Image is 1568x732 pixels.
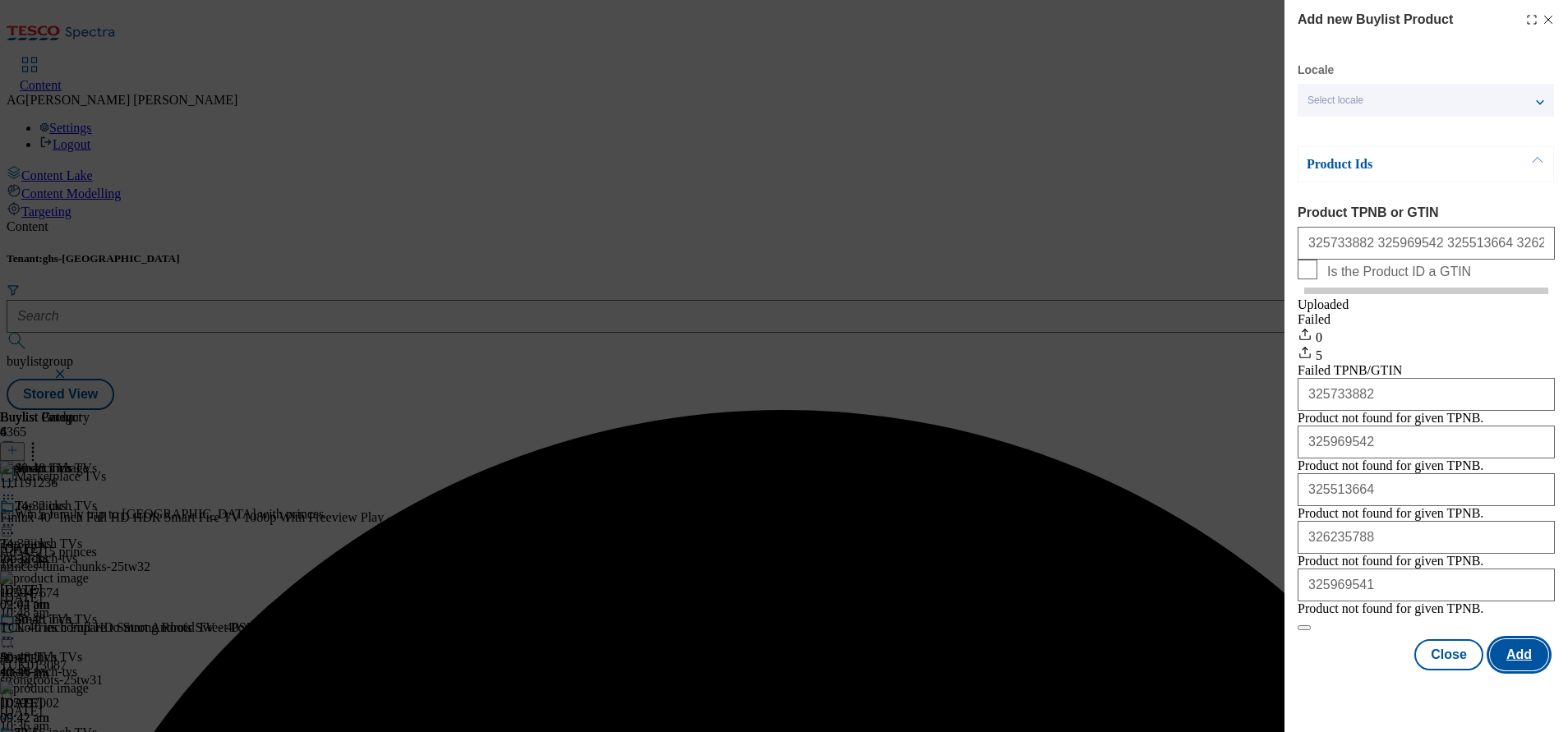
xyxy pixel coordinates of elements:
label: Product TPNB or GTIN [1298,205,1555,220]
div: Failed TPNB/GTIN [1298,363,1555,378]
div: 0 [1298,327,1555,345]
span: Is the Product ID a GTIN [1327,265,1471,279]
div: Product not found for given TPNB. [1298,601,1483,616]
input: Enter 1 or 20 space separated Product TPNB or GTIN [1298,227,1555,260]
div: Failed [1298,312,1555,327]
div: Product not found for given TPNB. [1298,554,1483,569]
div: Product not found for given TPNB. [1298,506,1483,521]
button: Close [1414,639,1483,670]
button: Add [1490,639,1548,670]
label: Locale [1298,66,1334,75]
button: Select locale [1298,84,1554,117]
div: Uploaded [1298,297,1555,312]
div: Modal [1298,10,1555,670]
div: Product not found for given TPNB. [1298,411,1483,426]
div: Product not found for given TPNB. [1298,458,1483,473]
h4: Add new Buylist Product [1298,10,1453,30]
div: 5 [1298,345,1555,363]
span: Select locale [1307,94,1363,107]
p: Product Ids [1307,156,1479,173]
